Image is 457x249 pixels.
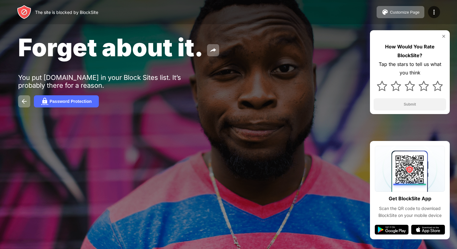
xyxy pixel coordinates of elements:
div: Scan the QR code to download BlockSite on your mobile device [375,205,445,219]
div: Password Protection [50,99,92,104]
img: star.svg [419,81,429,91]
div: How Would You Rate BlockSite? [374,42,446,60]
iframe: Banner [18,173,161,242]
span: Forget about it. [18,33,203,62]
img: password.svg [41,98,48,105]
button: Customize Page [377,6,424,18]
img: star.svg [405,81,415,91]
img: google-play.svg [375,225,409,234]
img: star.svg [391,81,401,91]
button: Password Protection [34,95,99,107]
div: The site is blocked by BlockSite [35,10,98,15]
img: rate-us-close.svg [441,34,446,39]
div: You put [DOMAIN_NAME] in your Block Sites list. It’s probably there for a reason. [18,74,205,89]
img: app-store.svg [411,225,445,234]
img: header-logo.svg [17,5,31,19]
img: qrcode.svg [375,146,445,192]
div: Customize Page [390,10,420,15]
img: star.svg [377,81,387,91]
img: share.svg [209,47,217,54]
img: menu-icon.svg [430,8,438,16]
button: Submit [374,98,446,110]
div: Get BlockSite App [389,194,431,203]
img: star.svg [433,81,443,91]
div: Tap the stars to tell us what you think [374,60,446,77]
img: pallet.svg [381,8,389,16]
img: back.svg [21,98,28,105]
